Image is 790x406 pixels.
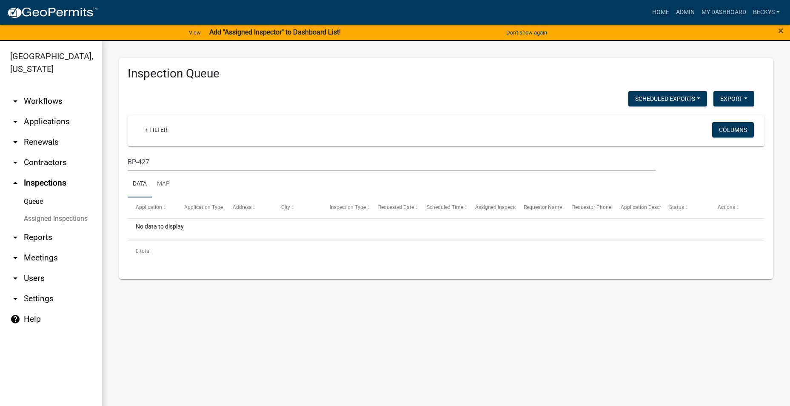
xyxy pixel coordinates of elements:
[185,26,204,40] a: View
[467,197,516,218] datatable-header-cell: Assigned Inspector
[10,314,20,324] i: help
[503,26,550,40] button: Don't show again
[427,204,463,210] span: Scheduled Time
[613,197,661,218] datatable-header-cell: Application Description
[378,204,414,210] span: Requested Date
[209,28,341,36] strong: Add "Assigned Inspector" to Dashboard List!
[128,66,764,81] h3: Inspection Queue
[128,219,764,240] div: No data to display
[128,240,764,262] div: 0 total
[712,122,754,137] button: Columns
[136,204,162,210] span: Application
[10,157,20,168] i: arrow_drop_down
[649,4,673,20] a: Home
[10,96,20,106] i: arrow_drop_down
[778,25,784,37] span: ×
[273,197,322,218] datatable-header-cell: City
[564,197,613,218] datatable-header-cell: Requestor Phone
[322,197,370,218] datatable-header-cell: Inspection Type
[138,122,174,137] a: + Filter
[516,197,564,218] datatable-header-cell: Requestor Name
[128,197,176,218] datatable-header-cell: Application
[10,273,20,283] i: arrow_drop_down
[370,197,419,218] datatable-header-cell: Requested Date
[225,197,273,218] datatable-header-cell: Address
[750,4,783,20] a: beckys
[475,204,519,210] span: Assigned Inspector
[718,204,735,210] span: Actions
[698,4,750,20] a: My Dashboard
[10,232,20,243] i: arrow_drop_down
[184,204,223,210] span: Application Type
[673,4,698,20] a: Admin
[713,91,754,106] button: Export
[710,197,758,218] datatable-header-cell: Actions
[10,117,20,127] i: arrow_drop_down
[419,197,467,218] datatable-header-cell: Scheduled Time
[233,204,251,210] span: Address
[176,197,225,218] datatable-header-cell: Application Type
[10,178,20,188] i: arrow_drop_up
[778,26,784,36] button: Close
[10,253,20,263] i: arrow_drop_down
[10,137,20,147] i: arrow_drop_down
[152,171,175,198] a: Map
[128,153,656,171] input: Search for inspections
[572,204,611,210] span: Requestor Phone
[330,204,366,210] span: Inspection Type
[10,294,20,304] i: arrow_drop_down
[281,204,290,210] span: City
[628,91,707,106] button: Scheduled Exports
[128,171,152,198] a: Data
[621,204,674,210] span: Application Description
[661,197,710,218] datatable-header-cell: Status
[669,204,684,210] span: Status
[524,204,562,210] span: Requestor Name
